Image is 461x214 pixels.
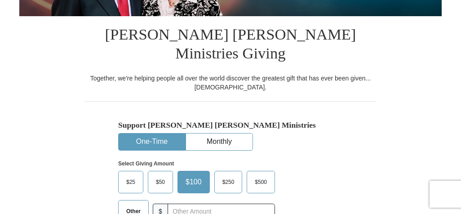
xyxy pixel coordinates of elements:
[218,175,239,189] span: $250
[186,134,253,150] button: Monthly
[118,120,343,130] h5: Support [PERSON_NAME] [PERSON_NAME] Ministries
[119,134,185,150] button: One-Time
[122,175,140,189] span: $25
[250,175,271,189] span: $500
[151,175,169,189] span: $50
[181,175,206,189] span: $100
[84,74,377,92] div: Together, we're helping people all over the world discover the greatest gift that has ever been g...
[118,160,174,167] strong: Select Giving Amount
[84,16,377,74] h1: [PERSON_NAME] [PERSON_NAME] Ministries Giving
